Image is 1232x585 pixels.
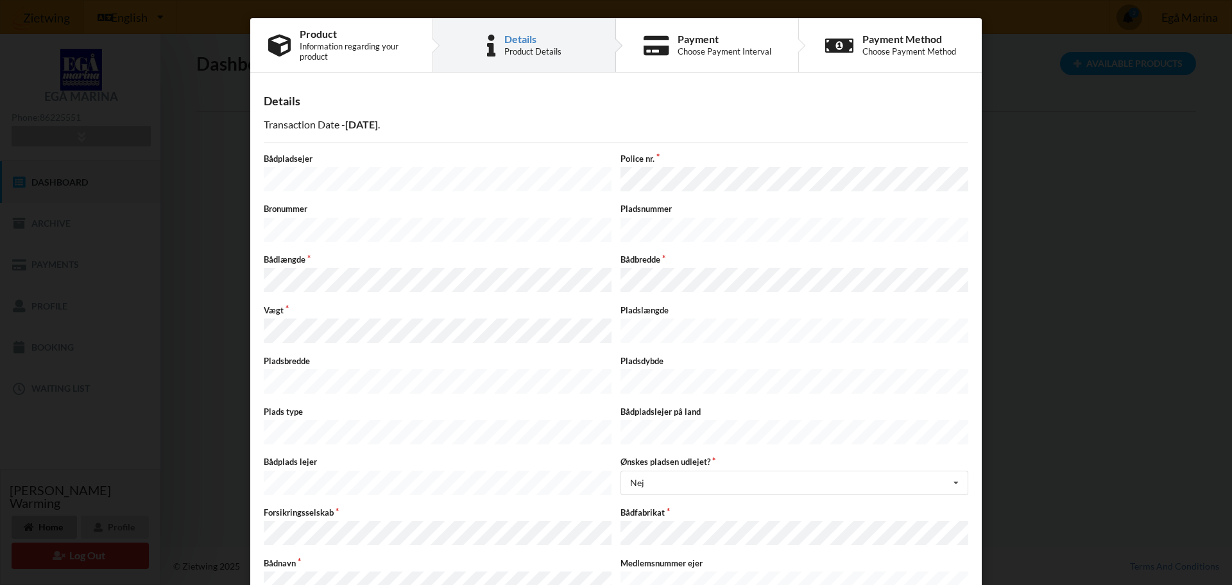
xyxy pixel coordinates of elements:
[264,203,612,214] label: Bronummer
[504,34,561,44] div: Details
[264,456,612,467] label: Bådplads lejer
[630,478,644,487] div: Nej
[300,29,415,39] div: Product
[264,304,612,316] label: Vægt
[264,557,612,569] label: Bådnavn
[862,34,956,44] div: Payment Method
[345,118,378,130] b: [DATE]
[620,254,968,265] label: Bådbredde
[264,118,968,132] p: Transaction Date - .
[620,203,968,214] label: Pladsnummer
[620,557,968,569] label: Medlemsnummer ejer
[504,46,561,57] div: Product Details
[678,46,771,57] div: Choose Payment Interval
[620,507,968,518] label: Bådfabrikat
[264,94,968,109] div: Details
[620,456,968,467] label: Ønskes pladsen udlejet?
[300,41,415,62] div: Information regarding your product
[264,153,612,164] label: Bådpladsejer
[620,153,968,164] label: Police nr.
[620,406,968,417] label: Bådpladslejer på land
[862,46,956,57] div: Choose Payment Method
[264,406,612,417] label: Plads type
[264,507,612,518] label: Forsikringsselskab
[678,34,771,44] div: Payment
[620,355,968,367] label: Pladsdybde
[264,254,612,265] label: Bådlængde
[264,355,612,367] label: Pladsbredde
[620,304,968,316] label: Pladslængde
